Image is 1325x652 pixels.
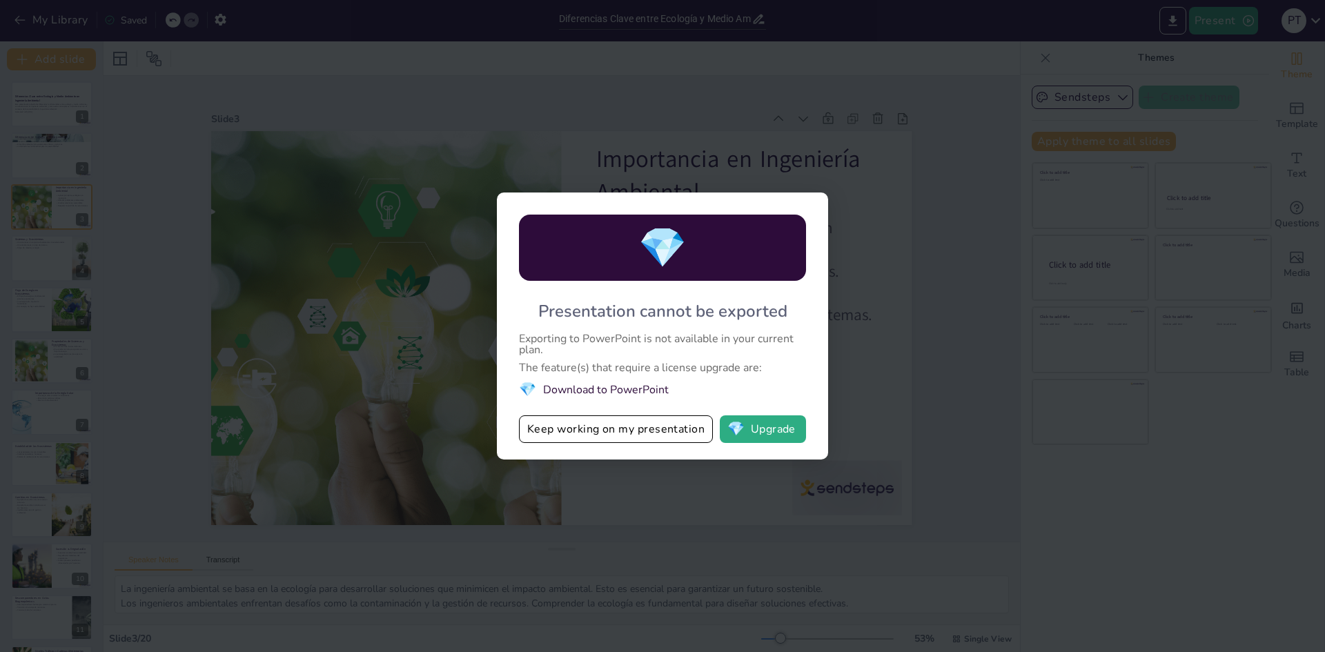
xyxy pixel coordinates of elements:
div: Presentation cannot be exported [538,300,787,322]
li: Download to PowerPoint [519,380,806,399]
div: Exporting to PowerPoint is not available in your current plan. [519,333,806,355]
span: diamond [638,221,687,275]
div: The feature(s) that require a license upgrade are: [519,362,806,373]
button: diamondUpgrade [720,415,806,443]
button: Keep working on my presentation [519,415,713,443]
span: diamond [519,380,536,399]
span: diamond [727,422,745,436]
